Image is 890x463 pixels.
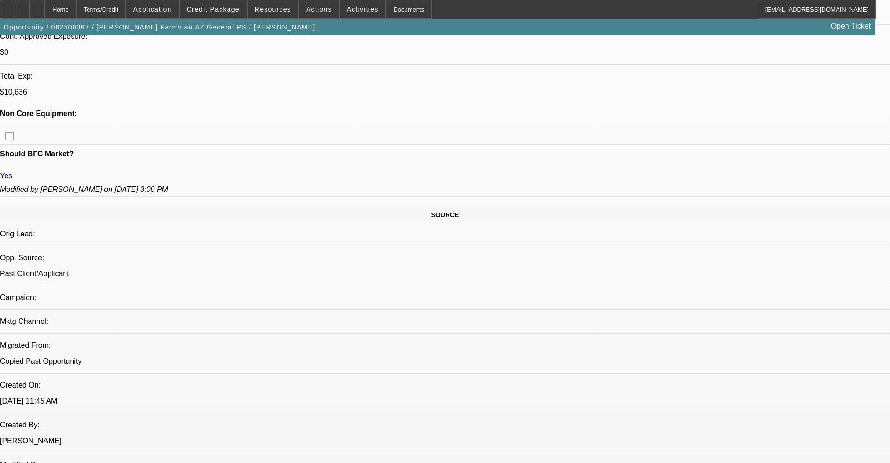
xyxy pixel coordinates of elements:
[255,6,291,13] span: Resources
[248,0,298,18] button: Resources
[340,0,386,18] button: Activities
[306,6,332,13] span: Actions
[4,23,316,31] span: Opportunity / 062500367 / [PERSON_NAME] Farms an AZ General PS / [PERSON_NAME]
[431,211,459,219] span: SOURCE
[180,0,247,18] button: Credit Package
[827,18,875,34] a: Open Ticket
[126,0,178,18] button: Application
[133,6,171,13] span: Application
[299,0,339,18] button: Actions
[187,6,240,13] span: Credit Package
[347,6,379,13] span: Activities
